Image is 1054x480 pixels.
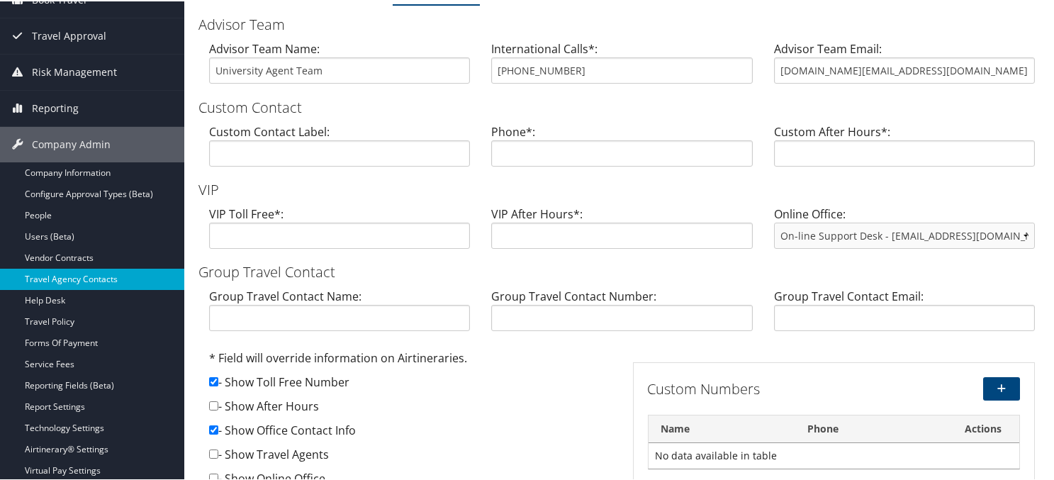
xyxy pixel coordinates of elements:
[198,122,481,177] div: Custom Contact Label:
[648,378,892,398] h3: Custom Numbers
[198,96,1045,116] h3: Custom Contact
[209,348,612,372] div: * Field will override information on Airtineraries.
[649,442,1020,467] td: No data available in table
[481,122,763,177] div: Phone*:
[209,445,612,469] div: - Show Travel Agents
[198,204,481,259] div: VIP Toll Free*:
[763,204,1045,259] div: Online Office:
[32,53,117,89] span: Risk Management
[209,372,612,396] div: - Show Toll Free Number
[32,17,106,52] span: Travel Approval
[32,89,79,125] span: Reporting
[649,414,795,442] th: Name: activate to sort column descending
[198,179,1045,199] h3: VIP
[209,396,612,420] div: - Show After Hours
[795,414,947,442] th: Phone: activate to sort column ascending
[198,39,481,94] div: Advisor Team Name:
[763,286,1045,341] div: Group Travel Contact Email:
[481,39,763,94] div: International Calls*:
[947,414,1019,442] th: Actions: activate to sort column ascending
[32,125,111,161] span: Company Admin
[481,204,763,259] div: VIP After Hours*:
[481,286,763,341] div: Group Travel Contact Number:
[763,122,1045,177] div: Custom After Hours*:
[209,420,612,445] div: - Show Office Contact Info
[198,13,1045,33] h3: Advisor Team
[198,286,481,341] div: Group Travel Contact Name:
[198,261,1045,281] h3: Group Travel Contact
[763,39,1045,94] div: Advisor Team Email:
